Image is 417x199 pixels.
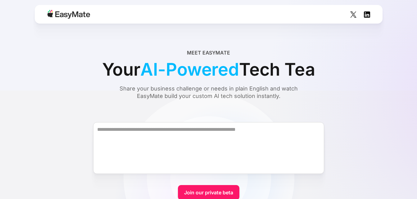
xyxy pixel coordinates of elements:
div: Share your business challenge or needs in plain English and watch EasyMate build your custom AI t... [108,85,310,100]
div: Your [102,56,315,82]
span: AI-Powered [140,56,239,82]
img: Social Icon [350,11,356,18]
span: Tech Tea [239,56,315,82]
img: Easymate logo [47,10,90,19]
div: Meet EasyMate [187,49,230,56]
img: Social Icon [364,11,370,18]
